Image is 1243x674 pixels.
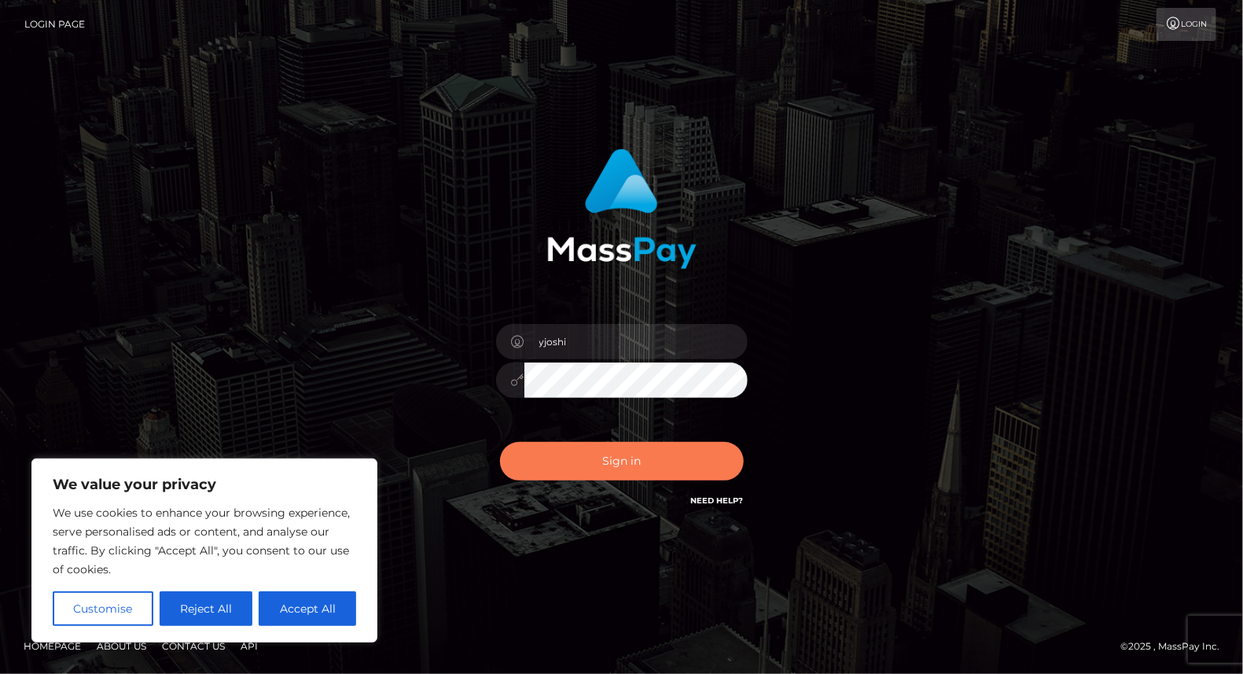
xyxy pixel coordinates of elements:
input: Username... [524,324,748,359]
a: Need Help? [691,495,744,506]
p: We value your privacy [53,475,356,494]
button: Sign in [500,442,744,481]
a: Contact Us [156,634,231,658]
a: Homepage [17,634,87,658]
a: API [234,634,264,658]
a: About Us [90,634,153,658]
p: We use cookies to enhance your browsing experience, serve personalised ads or content, and analys... [53,503,356,579]
div: © 2025 , MassPay Inc. [1120,638,1231,655]
img: MassPay Login [547,149,697,269]
button: Customise [53,591,153,626]
a: Login Page [24,8,85,41]
a: Login [1157,8,1216,41]
div: We value your privacy [31,459,377,643]
button: Accept All [259,591,356,626]
button: Reject All [160,591,253,626]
